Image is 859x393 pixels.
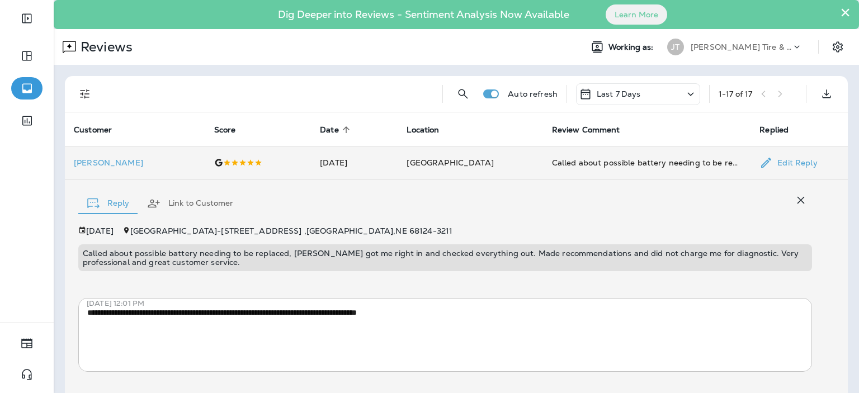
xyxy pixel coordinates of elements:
td: [DATE] [311,146,398,179]
button: Filters [74,83,96,105]
p: [DATE] 12:01 PM [87,299,820,308]
span: Review Comment [552,125,620,135]
span: [GEOGRAPHIC_DATA] - [STREET_ADDRESS] , [GEOGRAPHIC_DATA] , NE 68124-3211 [130,226,452,236]
p: Last 7 Days [597,89,641,98]
p: Called about possible battery needing to be replaced, [PERSON_NAME] got me right in and checked e... [83,249,808,267]
span: Date [320,125,353,135]
button: Link to Customer [138,183,242,224]
span: Replied [759,125,803,135]
p: [DATE] [86,226,114,235]
span: Working as: [608,42,656,52]
span: Location [407,125,439,135]
button: Reply [78,183,138,224]
div: 1 - 17 of 17 [719,89,752,98]
button: Close [840,3,851,21]
span: Review Comment [552,125,635,135]
span: Customer [74,125,112,135]
p: [PERSON_NAME] Tire & Auto [691,42,791,51]
span: Score [214,125,251,135]
button: Search Reviews [452,83,474,105]
div: Click to view Customer Drawer [74,158,196,167]
div: JT [667,39,684,55]
button: Expand Sidebar [11,7,43,30]
button: Export as CSV [815,83,838,105]
span: Customer [74,125,126,135]
p: [PERSON_NAME] [74,158,196,167]
span: Score [214,125,236,135]
p: Auto refresh [508,89,558,98]
span: Date [320,125,339,135]
div: Called about possible battery needing to be replaced, Andrew got me right in and checked everythi... [552,157,742,168]
p: Reviews [76,39,133,55]
p: Edit Reply [773,158,817,167]
span: Replied [759,125,789,135]
button: Settings [828,37,848,57]
button: Learn More [606,4,667,25]
span: [GEOGRAPHIC_DATA] [407,158,493,168]
span: Location [407,125,454,135]
p: Dig Deeper into Reviews - Sentiment Analysis Now Available [246,13,602,16]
